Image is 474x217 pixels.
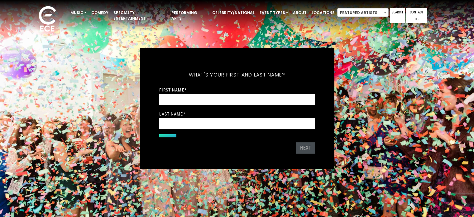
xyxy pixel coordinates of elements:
a: Contact Us [406,8,427,23]
img: ece_new_logo_whitev2-1.png [32,4,63,35]
a: Locations [309,7,337,18]
h5: What's your first and last name? [159,64,315,86]
a: Music [68,7,89,18]
label: Last Name [159,111,185,117]
a: Celebrity/National [210,7,257,18]
a: Specialty Entertainment [111,7,169,24]
a: Event Types [257,7,290,18]
label: First Name [159,87,187,93]
span: Featured Artists [338,8,388,17]
a: Comedy [89,7,111,18]
a: Performing Arts [169,7,210,24]
a: About [290,7,309,18]
span: Featured Artists [337,8,389,17]
a: Search [390,8,405,23]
